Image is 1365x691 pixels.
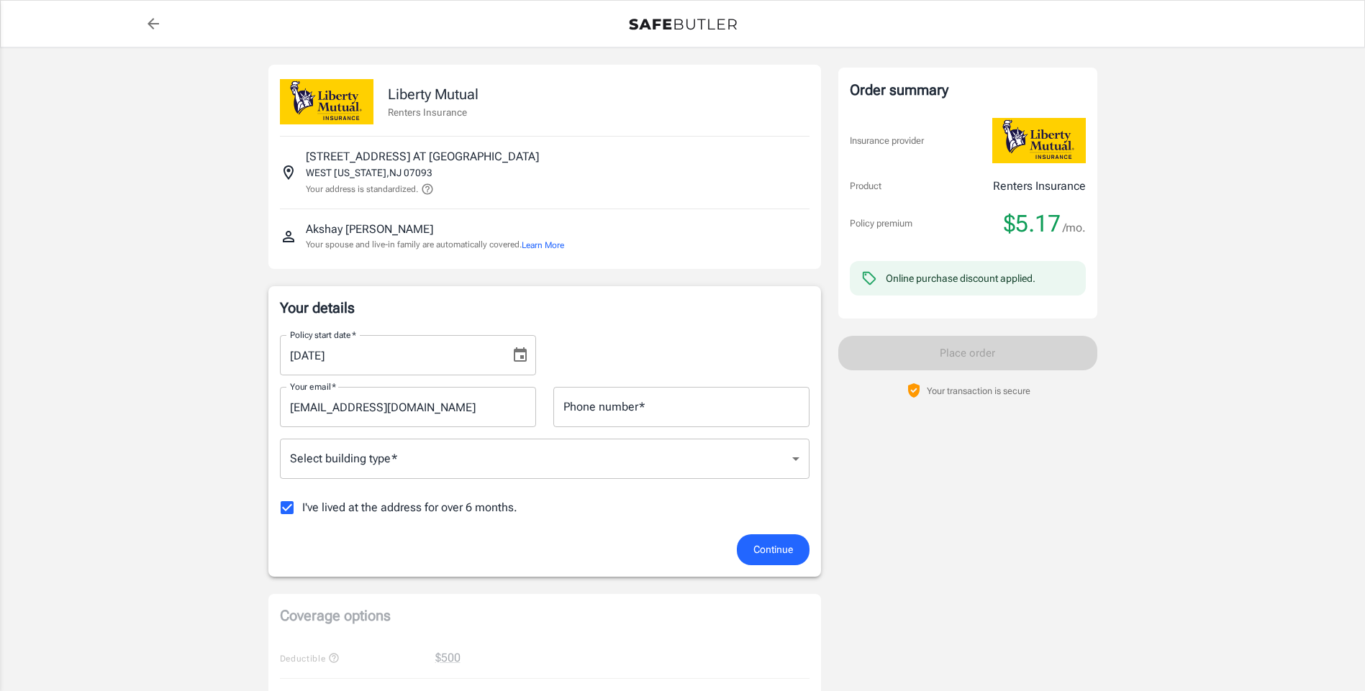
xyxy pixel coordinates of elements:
[306,165,432,180] p: WEST [US_STATE] , NJ 07093
[850,79,1086,101] div: Order summary
[306,183,418,196] p: Your address is standardized.
[290,329,356,341] label: Policy start date
[753,541,793,559] span: Continue
[290,380,336,393] label: Your email
[388,83,479,105] p: Liberty Mutual
[139,9,168,38] a: back to quotes
[1063,218,1086,238] span: /mo.
[522,239,564,252] button: Learn More
[850,134,924,148] p: Insurance provider
[992,118,1086,163] img: Liberty Mutual
[306,238,564,252] p: Your spouse and live-in family are automatically covered.
[280,387,536,427] input: Enter email
[306,221,433,238] p: Akshay [PERSON_NAME]
[629,19,737,30] img: Back to quotes
[306,148,539,165] p: [STREET_ADDRESS] AT [GEOGRAPHIC_DATA]
[886,271,1035,285] div: Online purchase discount applied.
[280,335,500,375] input: MM/DD/YYYY
[280,79,373,124] img: Liberty Mutual
[927,384,1030,398] p: Your transaction is secure
[737,534,810,565] button: Continue
[280,228,297,245] svg: Insured person
[388,105,479,119] p: Renters Insurance
[850,179,881,193] p: Product
[553,387,810,427] input: Enter number
[993,178,1086,195] p: Renters Insurance
[850,216,912,231] p: Policy premium
[1004,209,1061,238] span: $5.17
[302,499,517,516] span: I've lived at the address for over 6 months.
[280,298,810,318] p: Your details
[280,164,297,181] svg: Insured address
[506,341,535,370] button: Choose date, selected date is Sep 12, 2025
